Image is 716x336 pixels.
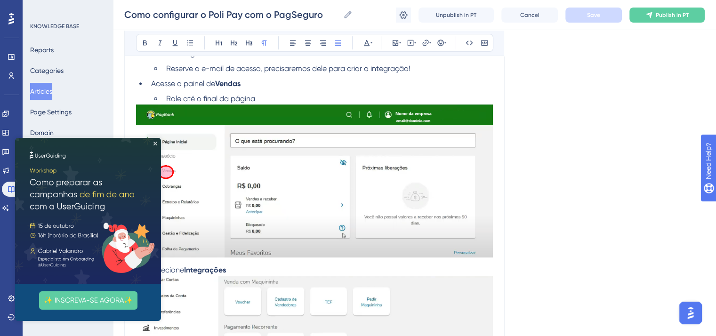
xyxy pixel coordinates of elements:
[30,83,52,100] button: Articles
[587,11,600,19] span: Save
[30,124,54,141] button: Domain
[124,8,339,21] input: Article Name
[501,8,558,23] button: Cancel
[30,104,72,120] button: Page Settings
[22,2,59,14] span: Need Help?
[184,265,226,274] strong: Integrações
[436,11,476,19] span: Unpublish in PT
[30,23,79,30] div: KNOWLEDGE BASE
[166,94,255,103] span: Role até o final da página
[676,299,705,327] iframe: UserGuiding AI Assistant Launcher
[151,265,184,274] span: Selecione
[418,8,494,23] button: Unpublish in PT
[520,11,539,19] span: Cancel
[24,153,122,172] button: ✨ INSCREVA-SE AGORA✨
[215,79,241,88] strong: Vendas
[30,62,64,79] button: Categories
[656,11,689,19] span: Publish in PT
[565,8,622,23] button: Save
[166,64,410,73] span: Reserve o e-mail de acesso, precisaremos dele para criar a integração!
[138,4,142,8] div: Close Preview
[30,41,54,58] button: Reports
[151,79,215,88] span: Acesse o painel de
[629,8,705,23] button: Publish in PT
